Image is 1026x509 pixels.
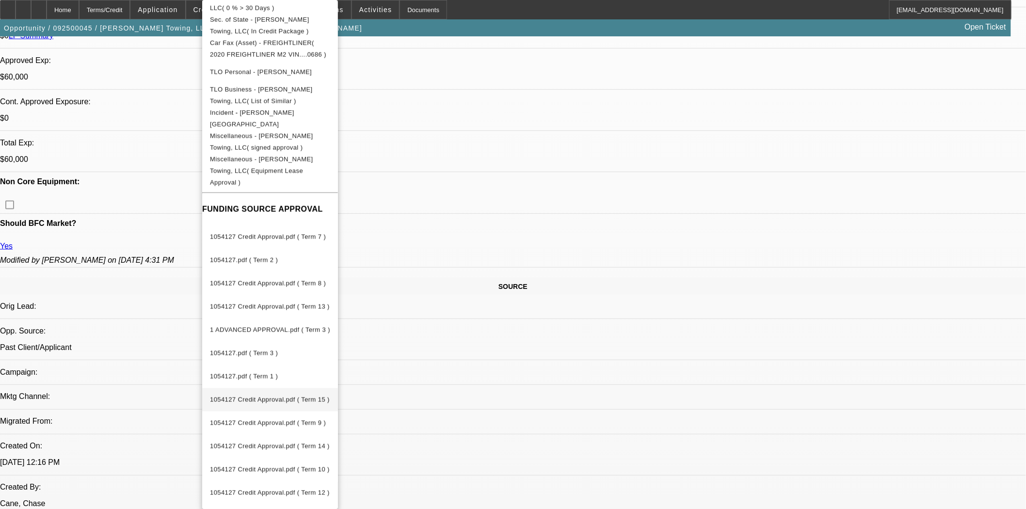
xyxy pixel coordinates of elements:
button: 1054127 Credit Approval.pdf ( Term 10 ) [202,458,338,481]
span: 1 ADVANCED APPROVAL.pdf ( Term 3 ) [210,326,330,334]
button: 1054127 Credit Approval.pdf ( Term 14 ) [202,435,338,458]
h4: FUNDING SOURCE APPROVAL [202,204,338,215]
button: TLO Personal - Clark, Tyler [202,61,338,84]
span: 1054127 Credit Approval.pdf ( Term 7 ) [210,233,326,240]
button: 1054127 Credit Approval.pdf ( Term 15 ) [202,388,338,412]
span: 1054127 Credit Approval.pdf ( Term 15 ) [210,396,330,403]
span: 1054127 Credit Approval.pdf ( Term 13 ) [210,303,330,310]
button: 1054127 Credit Approval.pdf ( Term 9 ) [202,412,338,435]
span: 1054127 Credit Approval.pdf ( Term 9 ) [210,419,326,427]
span: Miscellaneous - [PERSON_NAME] Towing, LLC( Equipment Lease Approval ) [210,156,313,186]
button: 1054127 Credit Approval.pdf ( Term 13 ) [202,295,338,318]
button: Miscellaneous - Tyler Clark's Towing, LLC( Equipment Lease Approval ) [202,154,338,189]
button: TLO Business - Tyler Clark's Towing, LLC( List of Similar ) [202,84,338,107]
span: Car Fax (Asset) - FREIGHTLINER( 2020 FREIGHTLINER M2 VIN....0686 ) [210,39,326,58]
span: 1054127.pdf ( Term 2 ) [210,256,278,264]
span: 1054127 Credit Approval.pdf ( Term 12 ) [210,489,330,496]
button: Miscellaneous - Tyler Clark's Towing, LLC( signed approval ) [202,130,338,154]
span: 1054127.pdf ( Term 3 ) [210,350,278,357]
button: Car Fax (Asset) - FREIGHTLINER( 2020 FREIGHTLINER M2 VIN....0686 ) [202,37,338,61]
button: 1054127.pdf ( Term 3 ) [202,342,338,365]
button: 1054127 Credit Approval.pdf ( Term 12 ) [202,481,338,505]
button: Incident - Clark, Tyler [202,107,338,130]
span: Incident - [PERSON_NAME][GEOGRAPHIC_DATA] [210,109,294,128]
span: TLO Personal - [PERSON_NAME] [210,68,312,76]
span: 1054127.pdf ( Term 1 ) [210,373,278,380]
span: Sec. of State - [PERSON_NAME] Towing, LLC( In Credit Package ) [210,16,309,35]
button: 1054127 Credit Approval.pdf ( Term 8 ) [202,272,338,295]
span: 1054127 Credit Approval.pdf ( Term 14 ) [210,443,330,450]
span: TLO Business - [PERSON_NAME] Towing, LLC( List of Similar ) [210,86,313,105]
span: 1054127 Credit Approval.pdf ( Term 10 ) [210,466,330,473]
button: Sec. of State - Tyler Clark's Towing, LLC( In Credit Package ) [202,14,338,37]
button: 1054127.pdf ( Term 1 ) [202,365,338,388]
span: 1054127 Credit Approval.pdf ( Term 8 ) [210,280,326,287]
button: 1 ADVANCED APPROVAL.pdf ( Term 3 ) [202,318,338,342]
span: Miscellaneous - [PERSON_NAME] Towing, LLC( signed approval ) [210,132,313,151]
button: 1054127 Credit Approval.pdf ( Term 7 ) [202,225,338,249]
button: 1054127.pdf ( Term 2 ) [202,249,338,272]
